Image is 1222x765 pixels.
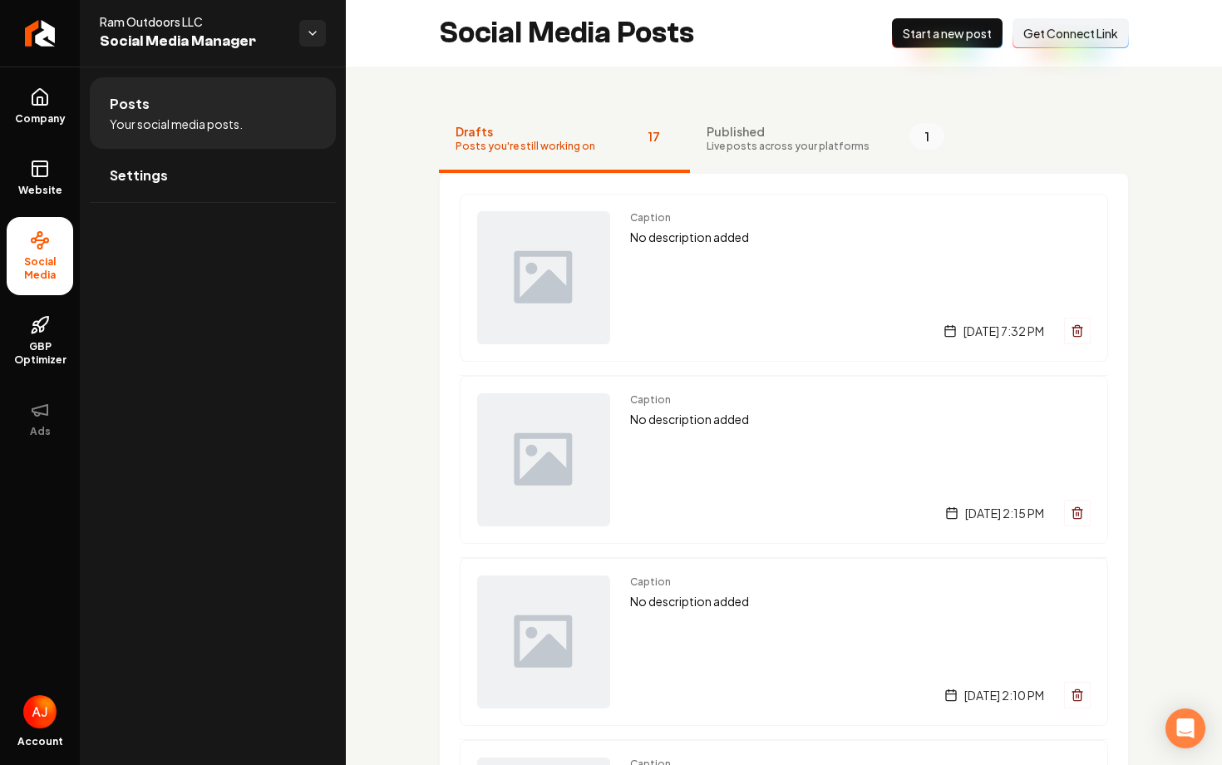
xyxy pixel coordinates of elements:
[1023,25,1118,42] span: Get Connect Link
[25,20,56,47] img: Rebolt Logo
[7,146,73,210] a: Website
[635,123,673,150] span: 17
[100,13,286,30] span: Ram Outdoors LLC
[477,393,610,526] img: Post preview
[456,140,595,153] span: Posts you're still working on
[7,340,73,367] span: GBP Optimizer
[439,106,1129,173] nav: Tabs
[8,112,72,126] span: Company
[460,557,1108,726] a: Post previewCaptionNo description added[DATE] 2:10 PM
[110,116,243,132] span: Your social media posts.
[892,18,1003,48] button: Start a new post
[23,425,57,438] span: Ads
[460,375,1108,544] a: Post previewCaptionNo description added[DATE] 2:15 PM
[903,25,992,42] span: Start a new post
[7,74,73,139] a: Company
[1013,18,1129,48] button: Get Connect Link
[630,592,1091,611] p: No description added
[630,211,1091,225] span: Caption
[23,695,57,728] img: Austin Jellison
[439,106,690,173] button: DraftsPosts you're still working on17
[707,140,870,153] span: Live posts across your platforms
[7,255,73,282] span: Social Media
[909,123,944,150] span: 1
[460,194,1108,362] a: Post previewCaptionNo description added[DATE] 7:32 PM
[630,575,1091,589] span: Caption
[110,165,168,185] span: Settings
[630,410,1091,429] p: No description added
[1165,708,1205,748] div: Open Intercom Messenger
[17,735,63,748] span: Account
[456,123,595,140] span: Drafts
[477,575,610,708] img: Post preview
[7,387,73,452] button: Ads
[477,211,610,344] img: Post preview
[690,106,961,173] button: PublishedLive posts across your platforms1
[439,17,694,50] h2: Social Media Posts
[100,30,286,53] span: Social Media Manager
[707,123,870,140] span: Published
[965,505,1044,521] span: [DATE] 2:15 PM
[630,228,1091,247] p: No description added
[963,323,1044,339] span: [DATE] 7:32 PM
[630,393,1091,407] span: Caption
[90,149,336,202] a: Settings
[964,687,1044,703] span: [DATE] 2:10 PM
[23,695,57,728] button: Open user button
[7,302,73,380] a: GBP Optimizer
[110,94,150,114] span: Posts
[12,184,69,197] span: Website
